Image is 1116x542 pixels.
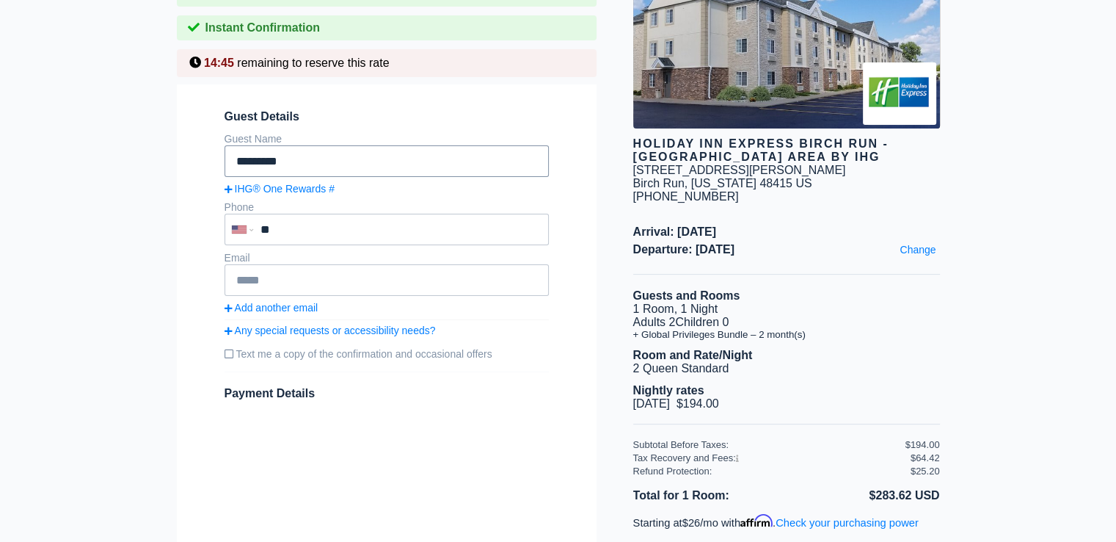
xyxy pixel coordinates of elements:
[633,329,940,340] li: + Global Privileges Bundle – 2 month(s)
[633,349,753,361] b: Room and Rate/Night
[226,215,257,244] div: United States: +1
[633,362,940,375] li: 2 Queen Standard
[225,110,549,123] span: Guest Details
[633,397,719,410] span: [DATE] $194.00
[225,302,549,314] a: Add another email
[225,252,250,264] label: Email
[225,183,549,195] a: IHG® One Rewards #
[225,342,549,366] label: Text me a copy of the confirmation and occasional offers
[633,466,911,477] div: Refund Protection:
[225,201,254,213] label: Phone
[911,452,940,463] div: $64.42
[633,514,940,529] p: Starting at /mo with .
[633,137,940,164] div: Holiday Inn Express Birch Run - [GEOGRAPHIC_DATA] Area by IHG
[633,177,688,189] span: Birch Run,
[896,240,939,259] a: Change
[225,325,549,336] a: Any special requests or accessibility needs?
[633,303,940,316] li: 1 Room, 1 Night
[237,57,389,69] span: remaining to reserve this rate
[759,177,792,189] span: 48415
[225,133,282,145] label: Guest Name
[633,164,846,177] div: [STREET_ADDRESS][PERSON_NAME]
[633,486,787,505] li: Total for 1 Room:
[633,439,905,450] div: Subtotal Before Taxes:
[177,15,597,40] div: Instant Confirmation
[204,57,234,69] span: 14:45
[225,387,316,400] span: Payment Details
[682,517,701,529] span: $26
[633,243,940,256] span: Departure: [DATE]
[795,177,812,189] span: US
[911,466,940,477] div: $25.20
[633,289,740,302] b: Guests and Rooms
[691,177,756,189] span: [US_STATE]
[675,316,729,328] span: Children 0
[633,384,704,397] b: Nightly rates
[740,514,773,527] span: Affirm
[776,517,919,529] a: Check your purchasing power - Learn more about Affirm Financing (opens in modal)
[633,452,905,463] div: Tax Recovery and Fees:
[905,439,940,450] div: $194.00
[633,190,940,203] div: [PHONE_NUMBER]
[633,316,940,329] li: Adults 2
[787,486,940,505] li: $283.62 USD
[863,62,936,125] img: Brand logo for Holiday Inn Express Birch Run - Frankenmuth Area by IHG
[633,225,940,239] span: Arrival: [DATE]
